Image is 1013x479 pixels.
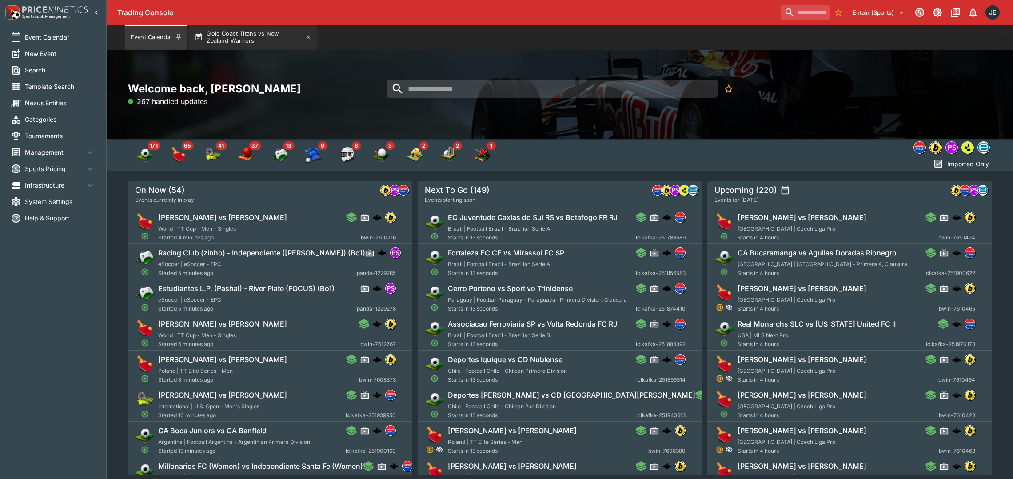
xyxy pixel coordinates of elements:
[965,319,975,329] div: lclkafka
[688,185,698,196] div: betradar
[135,354,155,374] img: table_tennis.png
[662,213,671,222] img: logo-cerberus.svg
[448,284,573,293] h6: Cerro Porteno vs Sportivo Trinidense
[738,367,835,374] span: [GEOGRAPHIC_DATA] | Czech Liga Pro
[3,4,20,21] img: PriceKinetics Logo
[714,283,734,303] img: table_tennis.png
[386,141,395,150] span: 3
[960,185,970,196] div: lclkafka
[662,213,671,222] div: cerberus
[636,304,686,313] span: lclkafka-251874410
[431,375,439,383] svg: Open
[373,319,382,328] img: logo-cerberus.svg
[271,146,289,164] img: esports
[386,355,395,364] img: bwin.png
[662,284,671,293] div: cerberus
[952,319,961,328] img: logo-cerberus.svg
[448,296,627,303] span: Paraguay | Football Paraguay - Paraguayan Primera Division, Clausura
[714,390,734,409] img: table_tennis.png
[738,304,939,313] span: Starts in 4 hours
[203,146,221,164] img: tennis
[938,233,975,242] span: bwin-7610424
[141,375,149,383] svg: Open
[141,268,149,276] svg: Open
[373,284,382,293] img: logo-cerberus.svg
[662,462,671,471] img: logo-cerberus.svg
[926,340,975,349] span: lclkafka-251970173
[440,146,458,164] img: cricket
[662,319,671,328] div: cerberus
[983,3,1002,22] button: James Edlin
[25,131,96,140] span: Tournaments
[448,225,550,232] span: Brazil | Football Brazil - Brazilian Serie A
[431,268,439,276] svg: Open
[431,303,439,311] svg: Open
[716,375,724,383] svg: Suspended
[448,248,564,258] h6: Fortaleza EC CE vs Mirassol FC SP
[390,185,399,195] img: pandascore.png
[378,248,387,257] div: cerberus
[25,98,96,108] span: Nexus Entities
[346,411,396,420] span: lclkafka-251939950
[965,4,981,20] button: Notifications
[386,426,395,435] img: lclkafka.png
[406,146,424,164] div: Volleyball
[170,146,187,164] div: Table Tennis
[425,390,444,409] img: soccer.png
[158,340,360,349] span: Started 6 minutes ago
[373,355,382,364] img: logo-cerberus.svg
[117,8,777,17] div: Trading Console
[662,355,671,364] img: logo-cerberus.svg
[361,233,396,242] span: bwin-7610716
[939,304,975,313] span: bwin-7610465
[925,269,975,278] span: lclkafka-251900622
[425,196,475,204] span: Events starting soon
[391,248,400,258] img: pandascore.png
[945,141,958,154] div: pandascore
[738,269,925,278] span: Starts in 4 hours
[738,213,866,222] h6: [PERSON_NAME] vs [PERSON_NAME]
[960,185,970,195] img: lclkafka.png
[431,339,439,347] svg: Open
[675,355,685,364] img: lclkafka.png
[386,319,395,329] img: bwin.png
[965,248,975,258] img: lclkafka.png
[215,141,227,150] span: 41
[675,319,685,329] img: lclkafka.png
[431,232,439,240] svg: Open
[781,5,830,20] input: search
[386,390,395,400] img: lclkafka.png
[720,339,728,347] svg: Open
[847,5,910,20] button: Select Tenant
[283,141,294,150] span: 13
[386,283,395,293] img: pandascore.png
[952,426,961,435] img: logo-cerberus.svg
[965,390,975,400] img: bwin.png
[951,185,961,196] div: bwin
[965,212,975,223] div: bwin
[675,283,685,293] img: lclkafka.png
[720,268,728,276] svg: Open
[128,139,499,171] div: Event type filters
[141,303,149,311] svg: Open
[720,232,728,240] svg: Open
[158,367,233,374] span: Poland | TT Elite Series - Men
[135,196,194,204] span: Events currently in play
[965,283,975,294] div: bwin
[373,213,382,222] div: cerberus
[448,426,577,435] h6: [PERSON_NAME] vs [PERSON_NAME]
[271,146,289,164] div: Esports
[158,462,363,471] h6: Millonarios FC (Women) vs Independiente Santa Fe (Women)
[373,213,382,222] img: logo-cerberus.svg
[22,15,70,19] img: Sportsbook Management
[128,96,207,107] p: 267 handled updates
[978,185,988,195] img: betradar.png
[158,261,221,267] span: eSoccer | eSoccer - EPC
[237,146,255,164] img: basketball
[25,115,96,124] span: Categories
[912,139,992,156] div: Event type filters
[373,426,382,435] img: logo-cerberus.svg
[965,283,975,293] img: bwin.png
[360,340,396,349] span: bwin-7612767
[135,390,155,409] img: tennis.png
